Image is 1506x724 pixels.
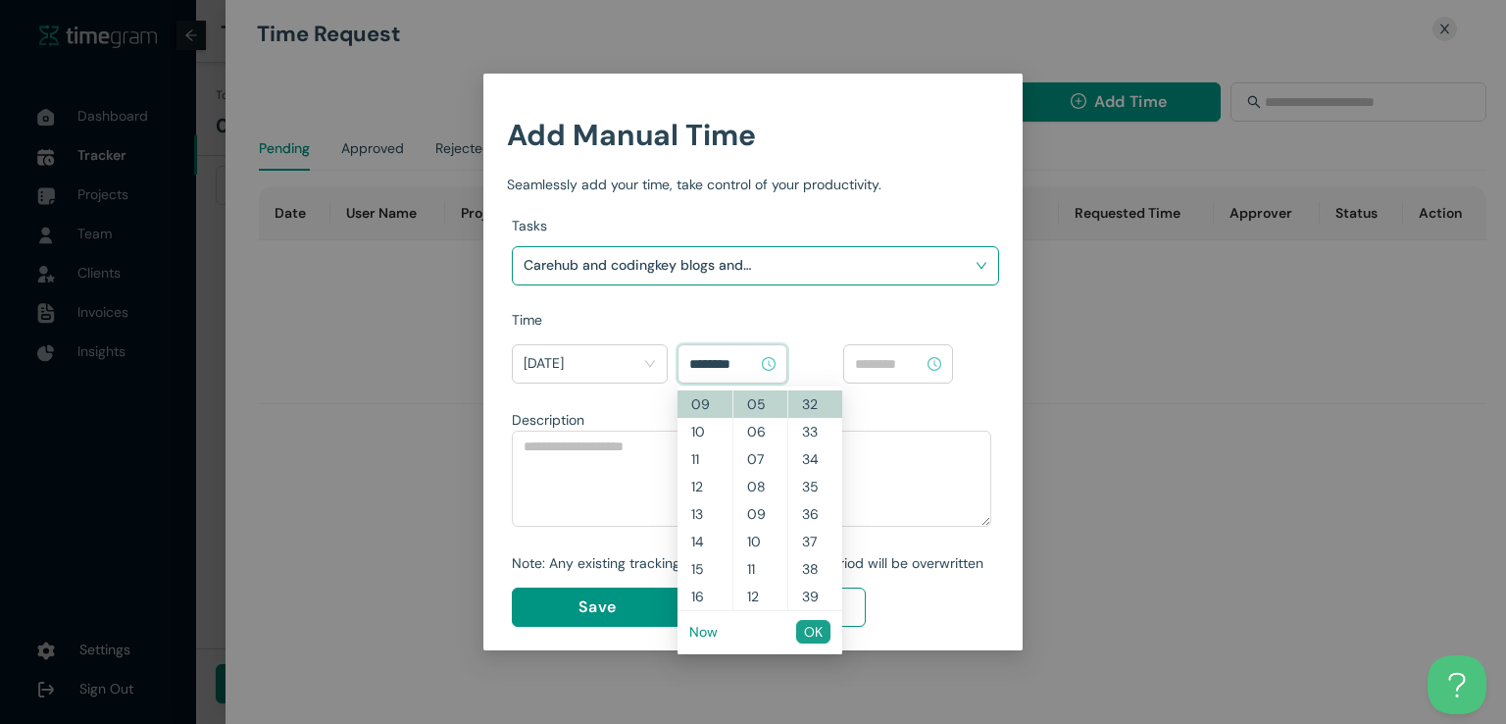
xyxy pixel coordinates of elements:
[788,473,842,500] div: 35
[512,215,999,236] div: Tasks
[788,500,842,528] div: 36
[689,623,718,641] a: Now
[796,620,830,644] button: OK
[678,500,732,528] div: 13
[507,112,999,158] h1: Add Manual Time
[733,390,787,418] div: 05
[512,409,991,431] div: Description
[678,390,732,418] div: 09
[788,555,842,583] div: 38
[733,445,787,473] div: 07
[788,418,842,445] div: 33
[678,528,732,555] div: 14
[578,595,616,619] span: Save
[788,390,842,418] div: 32
[733,473,787,500] div: 08
[512,588,682,627] button: Save
[788,445,842,473] div: 34
[678,473,732,500] div: 12
[678,445,732,473] div: 11
[733,555,787,583] div: 11
[733,583,787,610] div: 12
[507,174,999,195] div: Seamlessly add your time, take control of your productivity.
[524,348,656,380] span: Today
[788,583,842,610] div: 39
[678,418,732,445] div: 10
[788,528,842,555] div: 37
[678,583,732,610] div: 16
[678,555,732,583] div: 15
[733,418,787,445] div: 06
[733,528,787,555] div: 10
[804,621,823,643] span: OK
[1428,655,1486,714] iframe: Toggle Customer Support
[512,552,991,574] div: Note: Any existing tracking data for the selected period will be overwritten
[512,309,999,331] div: Time
[524,250,754,280] h1: Carehub and codingkey blogs and socials
[733,500,787,528] div: 09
